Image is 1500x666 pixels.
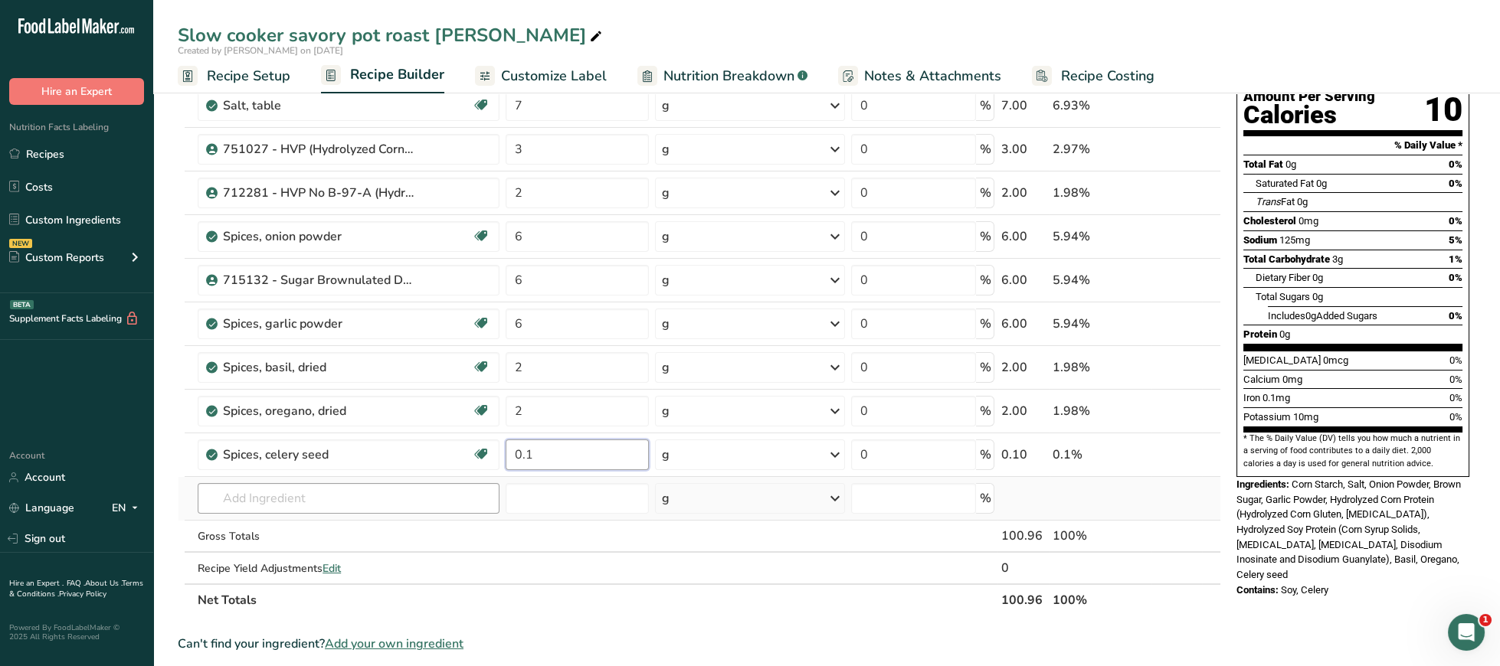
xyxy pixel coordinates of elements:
[1053,527,1148,545] div: 100%
[223,96,414,115] div: Salt, table
[663,66,794,87] span: Nutrition Breakdown
[1050,583,1151,615] th: 100%
[1281,584,1328,596] span: Soy, Celery
[223,184,414,202] div: 712281 - HVP No B-97-A (Hydrolyzed Soy Protein)
[1236,478,1461,580] span: Corn Starch, Salt, Onion Powder, Brown Sugar, Garlic Powder, Hydrolyzed Corn Protein (Hydrolyzed ...
[59,589,106,599] a: Privacy Policy
[1312,291,1323,302] span: 0g
[1053,402,1148,420] div: 1.98%
[1448,614,1485,651] iframe: Intercom live chat
[1053,446,1148,464] div: 0.1%
[9,495,74,521] a: Language
[662,140,670,158] div: g
[1001,184,1046,202] div: 2.00
[1279,328,1290,340] span: 0g
[1268,310,1377,322] span: Includes Added Sugars
[223,315,414,333] div: Spices, garlic powder
[178,635,1221,653] div: Can't find your ingredient?
[1449,354,1462,366] span: 0%
[9,239,32,248] div: NEW
[637,59,807,93] a: Nutrition Breakdown
[838,59,1001,93] a: Notes & Attachments
[1449,411,1462,423] span: 0%
[178,59,290,93] a: Recipe Setup
[223,271,414,289] div: 715132 - Sugar Brownulated Domino 50-Lb
[662,315,670,333] div: g
[1256,178,1314,189] span: Saturated Fat
[1293,411,1318,423] span: 10mg
[1243,215,1296,227] span: Cholesterol
[198,560,499,576] div: Recipe Yield Adjustments
[1001,315,1046,333] div: 6.00
[1449,310,1462,322] span: 0%
[1332,253,1343,265] span: 3g
[1236,584,1279,596] span: Contains:
[1279,234,1310,246] span: 125mg
[1256,291,1310,302] span: Total Sugars
[1243,411,1291,423] span: Potassium
[178,21,605,49] div: Slow cooker savory pot roast [PERSON_NAME]
[1243,234,1277,246] span: Sodium
[1053,140,1148,158] div: 2.97%
[1236,478,1289,490] span: Ingredients:
[1299,215,1318,227] span: 0mg
[662,271,670,289] div: g
[1053,315,1148,333] div: 5.94%
[10,300,34,309] div: BETA
[1449,178,1462,189] span: 0%
[662,96,670,115] div: g
[1001,527,1046,545] div: 100.96
[198,483,499,514] input: Add Ingredient
[207,66,290,87] span: Recipe Setup
[1479,614,1492,626] span: 1
[1312,272,1323,283] span: 0g
[1243,104,1375,126] div: Calories
[1243,354,1321,366] span: [MEDICAL_DATA]
[1449,272,1462,283] span: 0%
[1053,184,1148,202] div: 1.98%
[1243,433,1462,470] section: * The % Daily Value (DV) tells you how much a nutrient in a serving of food contributes to a dail...
[1001,227,1046,246] div: 6.00
[662,489,670,508] div: g
[1256,196,1281,207] i: Trans
[1449,234,1462,246] span: 5%
[1243,374,1280,385] span: Calcium
[323,561,341,576] span: Edit
[1001,402,1046,420] div: 2.00
[1449,392,1462,403] span: 0%
[1061,66,1154,87] span: Recipe Costing
[85,578,122,589] a: About Us .
[662,184,670,202] div: g
[1449,215,1462,227] span: 0%
[1263,392,1290,403] span: 0.1mg
[9,578,143,599] a: Terms & Conditions .
[9,78,144,105] button: Hire an Expert
[1243,136,1462,155] section: % Daily Value *
[997,583,1050,615] th: 100.96
[1243,90,1375,104] div: Amount Per Serving
[1449,374,1462,385] span: 0%
[1243,253,1330,265] span: Total Carbohydrate
[1297,196,1308,207] span: 0g
[1243,328,1277,340] span: Protein
[223,402,414,420] div: Spices, oregano, dried
[9,623,144,642] div: Powered By FoodLabelMaker © 2025 All Rights Reserved
[1316,178,1327,189] span: 0g
[1001,559,1046,577] div: 0
[1001,96,1046,115] div: 7.00
[1001,271,1046,289] div: 6.00
[1449,253,1462,265] span: 1%
[1001,140,1046,158] div: 3.00
[223,358,414,377] div: Spices, basil, dried
[178,44,343,57] span: Created by [PERSON_NAME] on [DATE]
[9,578,64,589] a: Hire an Expert .
[325,635,463,653] span: Add your own ingredient
[501,66,607,87] span: Customize Label
[223,140,414,158] div: 751027 - HVP (Hydrolyzed Corn Protein)-7488
[662,227,670,246] div: g
[1285,158,1296,170] span: 0g
[662,402,670,420] div: g
[112,499,144,517] div: EN
[198,528,499,544] div: Gross Totals
[195,583,997,615] th: Net Totals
